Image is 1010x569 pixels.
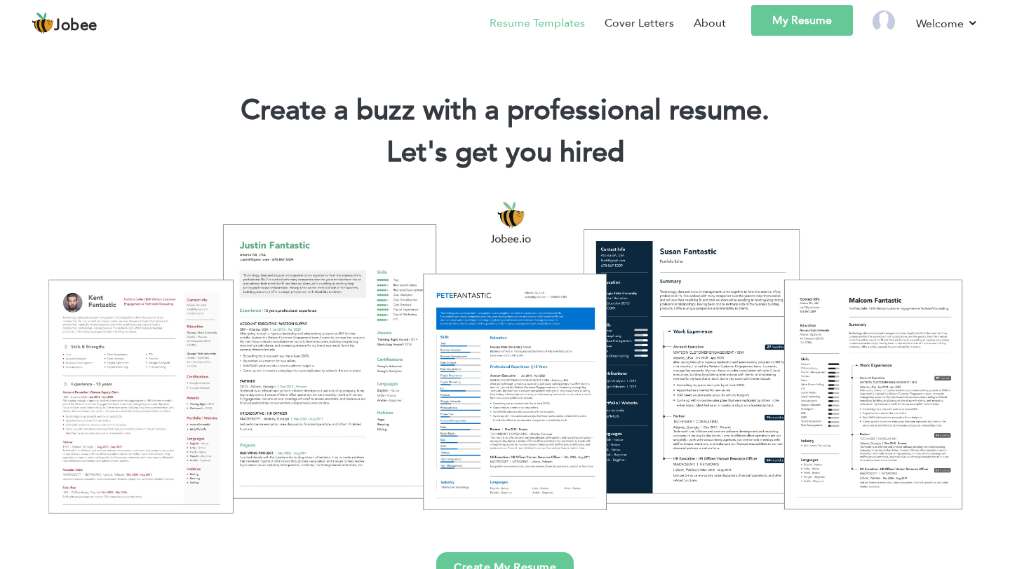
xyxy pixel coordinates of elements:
[21,135,989,171] h2: Let's
[32,12,54,34] img: jobee.io
[490,15,585,32] a: Resume Templates
[751,5,853,36] a: My Resume
[694,15,726,32] a: About
[21,92,989,129] h1: Create a buzz with a professional resume.
[873,11,895,33] img: Profile Img
[916,15,978,32] a: Welcome
[605,15,674,32] a: Cover Letters
[32,12,97,34] a: Jobee
[455,133,624,172] span: get you hired
[54,18,97,34] span: Jobee
[617,133,624,172] span: |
